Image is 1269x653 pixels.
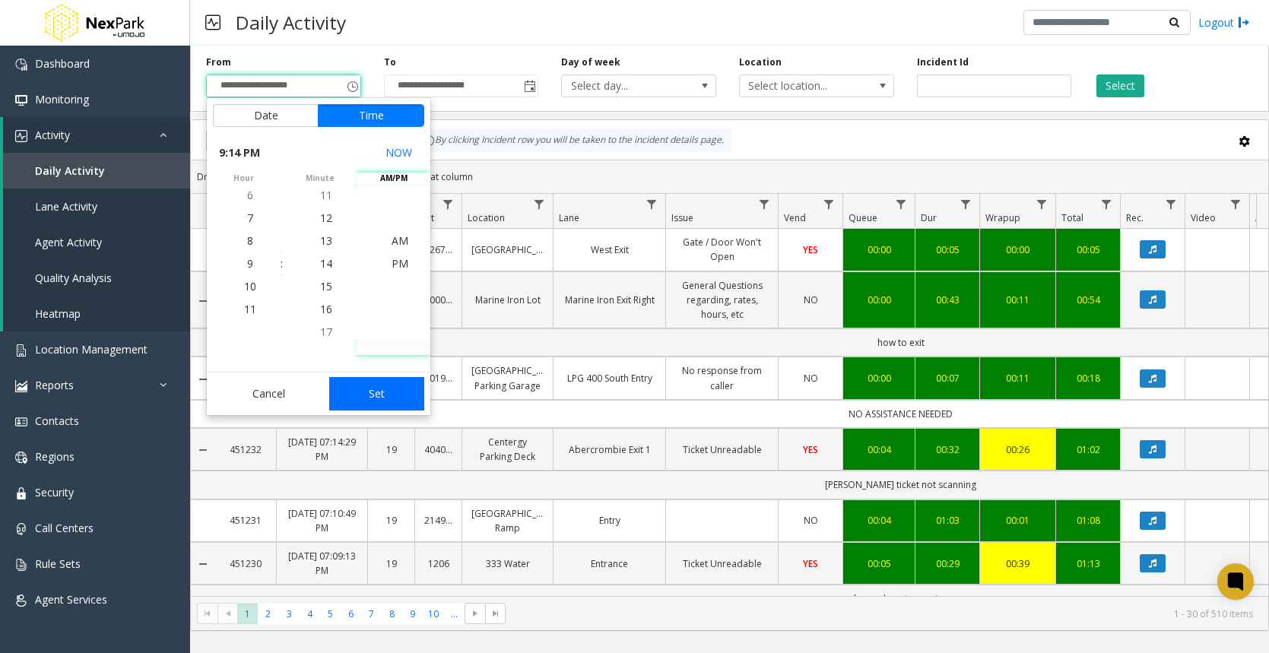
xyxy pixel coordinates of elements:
[852,513,906,528] a: 00:04
[989,556,1046,571] a: 00:39
[424,442,452,457] a: 404001
[15,94,27,106] img: 'icon'
[989,442,1046,457] a: 00:26
[1126,211,1144,224] span: Rec.
[642,194,662,214] a: Lane Filter Menu
[1065,293,1111,307] div: 00:54
[3,117,190,153] a: Activity
[740,75,862,97] span: Select location...
[320,325,332,339] span: 17
[3,296,190,331] a: Heatmap
[35,199,97,214] span: Lane Activity
[377,442,405,457] a: 19
[300,604,320,624] span: Page 4
[15,59,27,71] img: 'icon'
[191,444,215,456] a: Collapse Details
[515,607,1253,620] kendo-pager-info: 1 - 30 of 510 items
[788,442,833,457] a: YES
[921,211,937,224] span: Dur
[237,604,258,624] span: Page 1
[15,594,27,607] img: 'icon'
[3,224,190,260] a: Agent Activity
[15,523,27,535] img: 'icon'
[392,256,408,271] span: PM
[444,604,465,624] span: Page 11
[469,607,481,620] span: Go to the next page
[244,302,256,316] span: 11
[35,449,75,464] span: Regions
[344,75,360,97] span: Toggle popup
[1226,194,1246,214] a: Video Filter Menu
[1198,14,1250,30] a: Logout
[1032,194,1052,214] a: Wrapup Filter Menu
[35,163,105,178] span: Daily Activity
[224,513,267,528] a: 451231
[465,603,485,624] span: Go to the next page
[956,194,976,214] a: Dur Filter Menu
[15,452,27,464] img: 'icon'
[1065,242,1111,257] a: 00:05
[985,211,1020,224] span: Wrapup
[377,513,405,528] a: 19
[35,92,89,106] span: Monitoring
[1065,371,1111,385] a: 00:18
[35,378,74,392] span: Reports
[247,211,253,225] span: 7
[925,293,970,307] a: 00:43
[471,506,544,535] a: [GEOGRAPHIC_DATA] Ramp
[1161,194,1182,214] a: Rec. Filter Menu
[1065,442,1111,457] a: 01:02
[3,153,190,189] a: Daily Activity
[35,342,148,357] span: Location Management
[989,242,1046,257] a: 00:00
[377,556,405,571] a: 19
[318,104,424,127] button: Time tab
[989,371,1046,385] div: 00:11
[424,242,452,257] a: 926751
[561,55,620,69] label: Day of week
[852,293,906,307] div: 00:00
[205,4,220,41] img: pageIcon
[1065,556,1111,571] a: 01:13
[379,139,418,166] button: Select now
[15,559,27,571] img: 'icon'
[281,256,283,271] div: :
[15,130,27,142] img: 'icon'
[563,242,656,257] a: West Exit
[925,556,970,571] a: 00:29
[247,233,253,248] span: 8
[675,235,769,264] a: Gate / Door Won't Open
[852,556,906,571] div: 00:05
[35,306,81,321] span: Heatmap
[424,604,444,624] span: Page 10
[1065,513,1111,528] a: 01:08
[563,293,656,307] a: Marine Iron Exit Right
[925,442,970,457] a: 00:32
[529,194,550,214] a: Location Filter Menu
[320,279,332,293] span: 15
[286,435,358,464] a: [DATE] 07:14:29 PM
[191,194,1268,596] div: Data table
[925,371,970,385] div: 00:07
[258,604,278,624] span: Page 2
[35,592,107,607] span: Agent Services
[35,128,70,142] span: Activity
[739,55,782,69] label: Location
[320,604,341,624] span: Page 5
[784,211,806,224] span: Vend
[392,233,408,248] span: AM
[788,293,833,307] a: NO
[438,194,458,214] a: Lot Filter Menu
[471,435,544,464] a: Centergy Parking Deck
[247,188,253,202] span: 6
[925,513,970,528] a: 01:03
[804,372,818,385] span: NO
[989,513,1046,528] div: 00:01
[361,604,382,624] span: Page 7
[891,194,912,214] a: Queue Filter Menu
